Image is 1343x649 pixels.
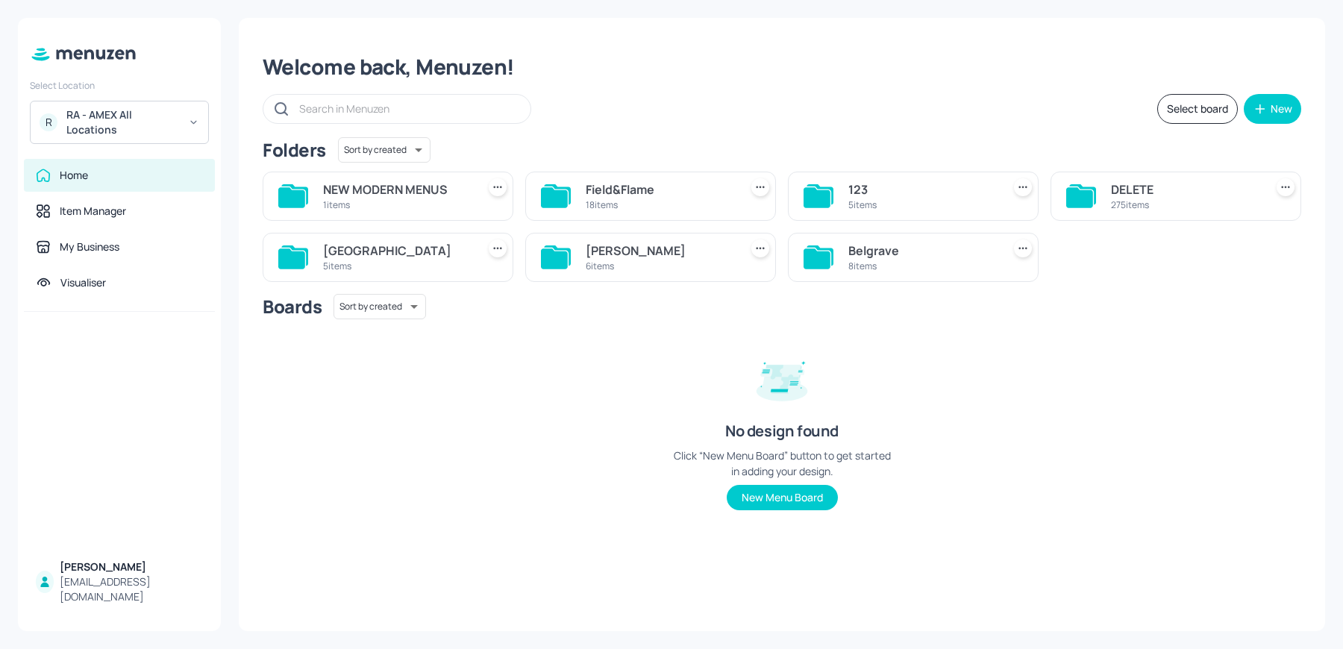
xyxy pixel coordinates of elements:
div: RA - AMEX All Locations [66,107,179,137]
div: 1 items [323,198,471,211]
div: No design found [725,421,839,442]
div: Field&Flame [586,181,733,198]
div: [EMAIL_ADDRESS][DOMAIN_NAME] [60,574,203,604]
div: My Business [60,239,119,254]
div: Welcome back, Menuzen! [263,54,1301,81]
div: Sort by created [334,292,426,322]
div: Folders [263,138,326,162]
input: Search in Menuzen [299,98,516,119]
div: DELETE [1111,181,1259,198]
div: Visualiser [60,275,106,290]
div: Belgrave [848,242,996,260]
div: NEW MODERN MENUS [323,181,471,198]
div: New [1271,104,1292,114]
div: 5 items [323,260,471,272]
div: 18 items [586,198,733,211]
button: New [1244,94,1301,124]
div: Item Manager [60,204,126,219]
div: 275 items [1111,198,1259,211]
div: Sort by created [338,135,431,165]
div: R [40,113,57,131]
div: 123 [848,181,996,198]
img: design-empty [745,340,819,415]
div: [GEOGRAPHIC_DATA] [323,242,471,260]
div: Home [60,168,88,183]
button: Select board [1157,94,1238,124]
div: [PERSON_NAME] [60,559,203,574]
div: Select Location [30,79,209,92]
div: 8 items [848,260,996,272]
div: [PERSON_NAME] [586,242,733,260]
button: New Menu Board [727,485,838,510]
div: 6 items [586,260,733,272]
div: Boards [263,295,322,319]
div: 5 items [848,198,996,211]
div: Click “New Menu Board” button to get started in adding your design. [670,448,894,479]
